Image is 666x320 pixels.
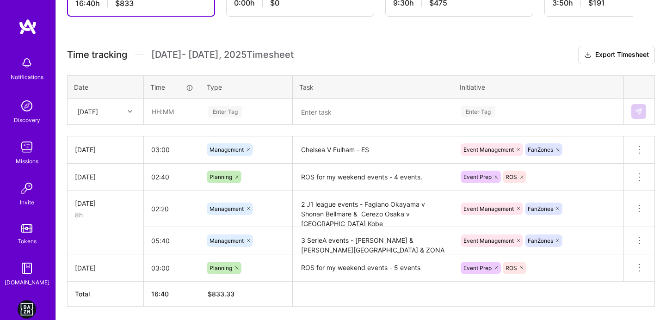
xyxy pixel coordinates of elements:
span: Management [210,205,244,212]
textarea: ROS for my weekend events - 5 events [294,255,452,281]
input: HH:MM [144,165,200,189]
i: icon Chevron [128,109,132,114]
span: Event Management [463,237,514,244]
span: Event Prep [463,173,492,180]
input: HH:MM [144,137,200,162]
i: icon Download [584,50,592,60]
span: $ 833.33 [208,290,234,298]
span: ROS [506,173,517,180]
span: Planning [210,265,232,271]
textarea: 3 SerieA events - [PERSON_NAME] & [PERSON_NAME][GEOGRAPHIC_DATA] & ZONA SERIE A MD1 - 1 [294,228,452,253]
img: Invite [18,179,36,197]
th: Total [68,282,144,307]
span: Management [210,237,244,244]
div: Enter Tag [461,105,495,119]
span: Time tracking [67,49,127,61]
div: Discovery [14,115,40,125]
span: Event Prep [463,265,492,271]
img: Submit [635,108,642,115]
span: [DATE] - [DATE] , 2025 Timesheet [151,49,294,61]
button: Export Timesheet [578,46,655,64]
img: logo [18,18,37,35]
div: [DOMAIN_NAME] [5,277,49,287]
th: Task [293,75,453,98]
input: HH:MM [144,228,200,253]
div: [DATE] [77,107,98,117]
div: 8h [75,210,136,220]
img: teamwork [18,138,36,156]
textarea: 2 J1 league events - Fagiano Okayama v Shonan Bellmare & Cerezo Osaka v [GEOGRAPHIC_DATA] Kobe [294,192,452,227]
span: ROS [506,265,517,271]
div: Missions [16,156,38,166]
span: Event Management [463,146,514,153]
span: Planning [210,173,232,180]
img: bell [18,54,36,72]
div: Time [150,82,193,92]
img: guide book [18,259,36,277]
div: Enter Tag [208,105,242,119]
textarea: ROS for my weekend events - 4 events. [294,165,452,190]
input: HH:MM [144,197,200,221]
div: Invite [20,197,34,207]
th: Date [68,75,144,98]
img: tokens [21,224,32,233]
span: Event Management [463,205,514,212]
span: FanZones [528,205,553,212]
span: FanZones [528,146,553,153]
a: DAZN: Event Moderators for Israel Based Team [15,300,38,319]
div: [DATE] [75,263,136,273]
img: DAZN: Event Moderators for Israel Based Team [18,300,36,319]
div: Initiative [460,82,617,92]
div: Notifications [11,72,43,82]
img: discovery [18,97,36,115]
textarea: Chelsea V Fulham - ES [294,137,452,163]
th: 16:40 [144,282,200,307]
th: Type [200,75,293,98]
input: HH:MM [144,99,199,124]
div: [DATE] [75,145,136,154]
div: [DATE] [75,198,136,208]
span: Management [210,146,244,153]
input: HH:MM [144,256,200,280]
span: FanZones [528,237,553,244]
div: [DATE] [75,172,136,182]
div: Tokens [18,236,37,246]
